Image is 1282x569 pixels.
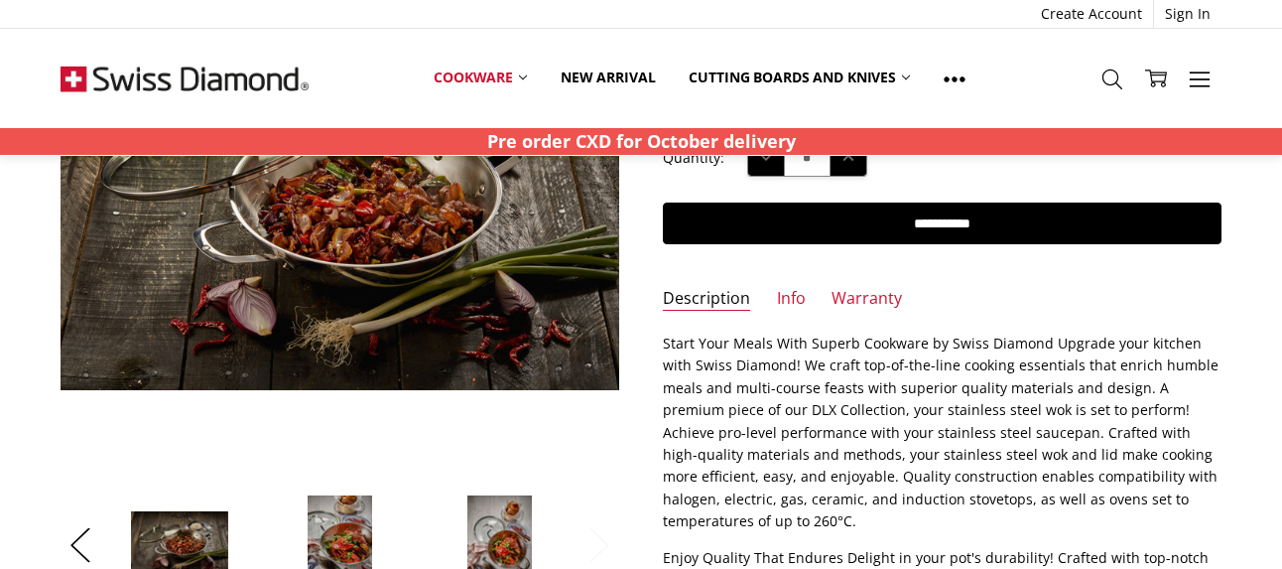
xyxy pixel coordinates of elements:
a: New arrival [544,56,672,99]
strong: Pre order CXD for October delivery [487,129,796,153]
a: Description [663,288,750,311]
a: Info [777,288,806,311]
a: Show All [927,56,982,100]
img: Free Shipping On Every Order [61,29,309,128]
a: Cutting boards and knives [672,56,927,99]
p: Start Your Meals With Superb Cookware by Swiss Diamond Upgrade your kitchen with Swiss Diamond! W... [663,333,1221,533]
a: Cookware [417,56,544,99]
a: Warranty [832,288,902,311]
label: Quantity: [663,147,724,169]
